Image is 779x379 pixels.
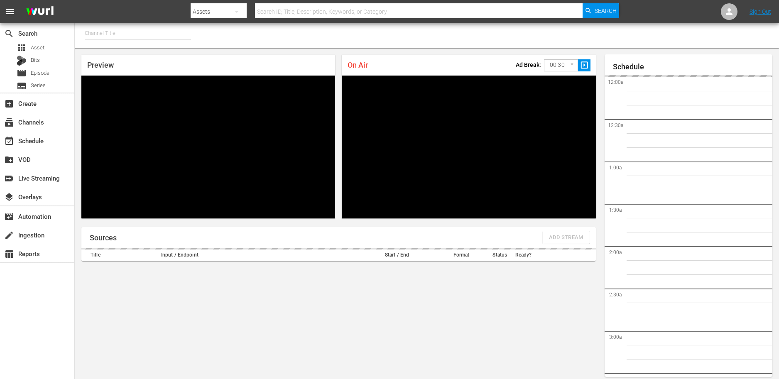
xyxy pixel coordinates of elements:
span: Preview [87,61,114,69]
span: Bits [31,56,40,64]
span: Asset [31,44,44,52]
span: On Air [348,61,368,69]
span: VOD [4,155,14,165]
span: Search [595,3,617,18]
span: Ingestion [4,230,14,240]
span: Live Streaming [4,174,14,183]
th: Status [487,249,513,261]
p: Ad Break: [516,61,541,68]
button: Search [583,3,619,18]
span: menu [5,7,15,17]
th: Title [81,249,159,261]
span: slideshow_sharp [580,61,589,70]
a: Sign Out [750,8,771,15]
h1: Schedule [613,63,772,71]
div: 00:30 [544,57,578,73]
span: Schedule [4,136,14,146]
img: ans4CAIJ8jUAAAAAAAAAAAAAAAAAAAAAAAAgQb4GAAAAAAAAAAAAAAAAAAAAAAAAJMjXAAAAAAAAAAAAAAAAAAAAAAAAgAT5G... [20,2,60,22]
span: Create [4,99,14,109]
span: Reports [4,249,14,259]
span: Series [31,81,46,90]
th: Start / End [358,249,436,261]
span: Episode [17,68,27,78]
span: Channels [4,117,14,127]
span: Overlays [4,192,14,202]
div: Video Player [342,76,595,218]
th: Format [436,249,487,261]
th: Input / Endpoint [159,249,358,261]
h1: Sources [90,234,117,242]
span: Automation [4,212,14,222]
th: Ready? [513,249,539,261]
span: Series [17,81,27,91]
div: Bits [17,56,27,66]
div: Video Player [81,76,335,218]
span: Episode [31,69,49,77]
span: Search [4,29,14,39]
span: Asset [17,43,27,53]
